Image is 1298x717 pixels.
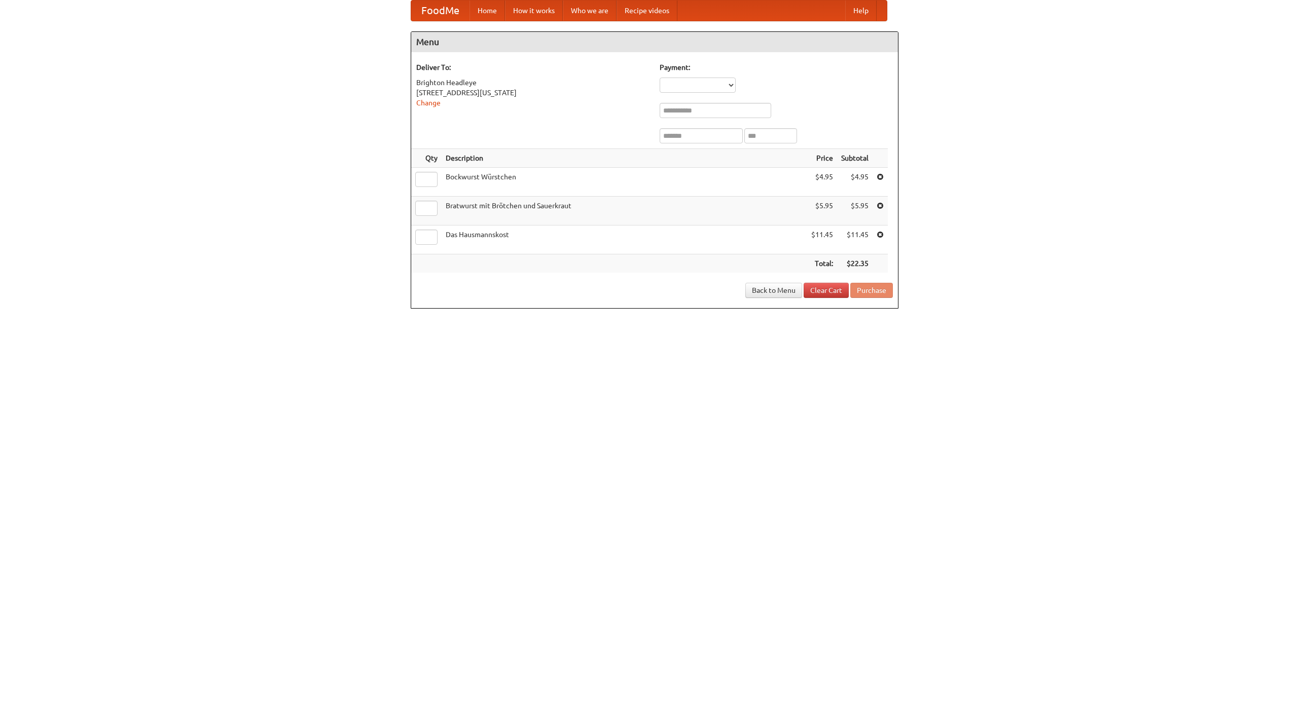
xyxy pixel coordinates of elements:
[411,149,442,168] th: Qty
[442,168,807,197] td: Bockwurst Würstchen
[411,32,898,52] h4: Menu
[807,197,837,225] td: $5.95
[804,283,849,298] a: Clear Cart
[837,254,873,273] th: $22.35
[807,168,837,197] td: $4.95
[505,1,563,21] a: How it works
[442,225,807,254] td: Das Hausmannskost
[837,225,873,254] td: $11.45
[411,1,470,21] a: FoodMe
[807,254,837,273] th: Total:
[470,1,505,21] a: Home
[416,78,650,88] div: Brighton Headleye
[837,149,873,168] th: Subtotal
[416,99,441,107] a: Change
[745,283,802,298] a: Back to Menu
[845,1,877,21] a: Help
[807,149,837,168] th: Price
[850,283,893,298] button: Purchase
[442,197,807,225] td: Bratwurst mit Brötchen und Sauerkraut
[416,62,650,72] h5: Deliver To:
[837,197,873,225] td: $5.95
[563,1,617,21] a: Who we are
[660,62,893,72] h5: Payment:
[837,168,873,197] td: $4.95
[416,88,650,98] div: [STREET_ADDRESS][US_STATE]
[807,225,837,254] td: $11.45
[617,1,677,21] a: Recipe videos
[442,149,807,168] th: Description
